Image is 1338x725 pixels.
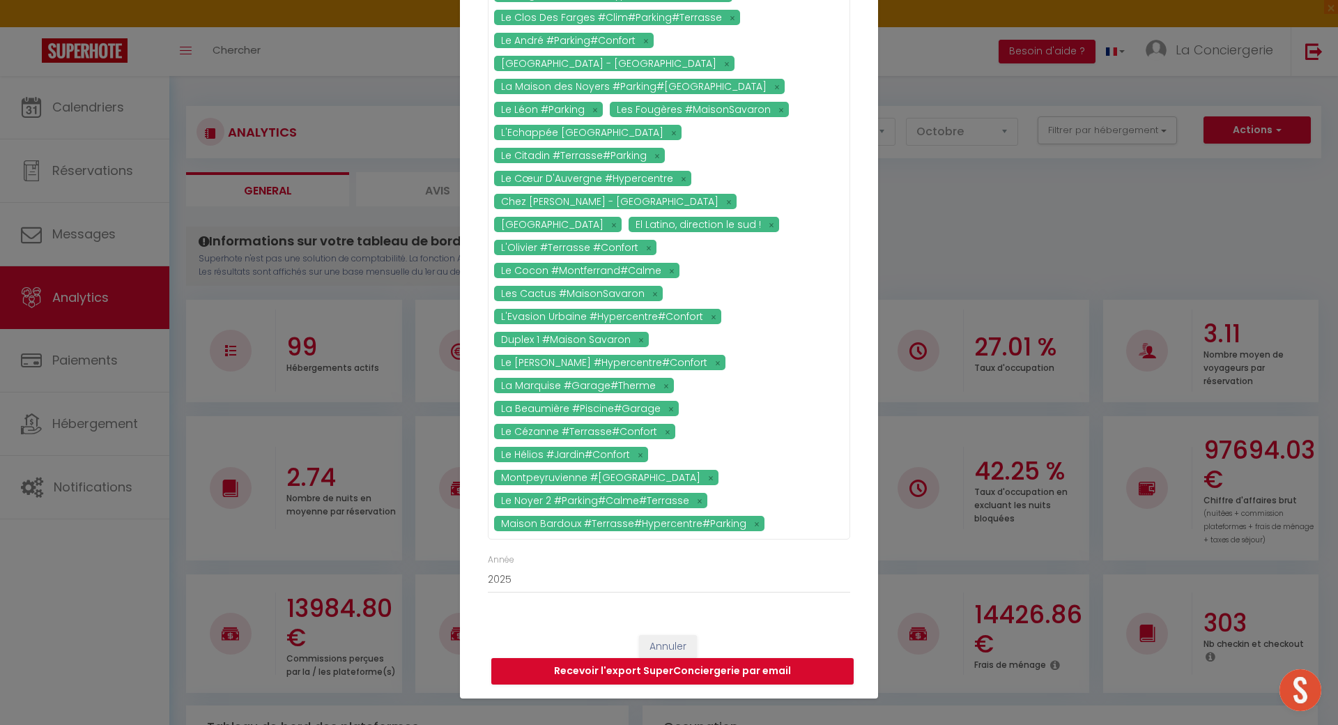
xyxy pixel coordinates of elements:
[501,448,630,461] span: Le Hélios #Jardin#Confort
[501,333,631,346] span: Duplex 1 #Maison Savaron
[501,310,703,323] span: L'Evasion Urbaine #Hypercentre#Confort
[501,217,603,231] span: [GEOGRAPHIC_DATA]
[501,148,647,162] span: Le Citadin #Terrasse#Parking
[501,264,661,277] span: Le Cocon #Montferrand#Calme
[501,356,707,369] span: Le [PERSON_NAME] #Hypercentre#Confort
[501,425,657,438] span: Le Cézanne #Terrasse#Confort
[501,494,689,507] span: Le Noyer 2 #Parking#Calme#Terrasse
[501,10,722,24] span: Le Clos Des Farges #Clim#Parking#Terrasse
[617,102,771,116] span: Les Fougères #MaisonSavaron
[501,471,700,484] span: Montpeyruvienne #[GEOGRAPHIC_DATA]
[501,79,767,93] span: La Maison des Noyers #Parking#[GEOGRAPHIC_DATA]
[501,56,716,70] span: [GEOGRAPHIC_DATA] - [GEOGRAPHIC_DATA]
[501,287,645,300] span: Les Cactus #MaisonSavaron
[501,33,636,47] span: Le André #Parking#Confort
[501,194,718,208] span: Chez [PERSON_NAME] - [GEOGRAPHIC_DATA]
[501,241,638,254] span: L'Olivier #Terrasse #Confort
[501,517,746,531] span: Maison Bardoux #Terrasse#Hypercentre#Parking
[501,171,673,185] span: Le Cœur D'Auvergne #Hypercentre
[636,217,761,231] span: El Latino, direction le sud !
[501,402,661,415] span: La Beaumière #Piscine#Garage
[501,102,585,116] span: Le Léon #Parking
[501,125,663,139] span: L'Echappée [GEOGRAPHIC_DATA]
[1279,669,1321,711] div: Ouvrir le chat
[501,379,656,392] span: La Marquise #Garage#Therme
